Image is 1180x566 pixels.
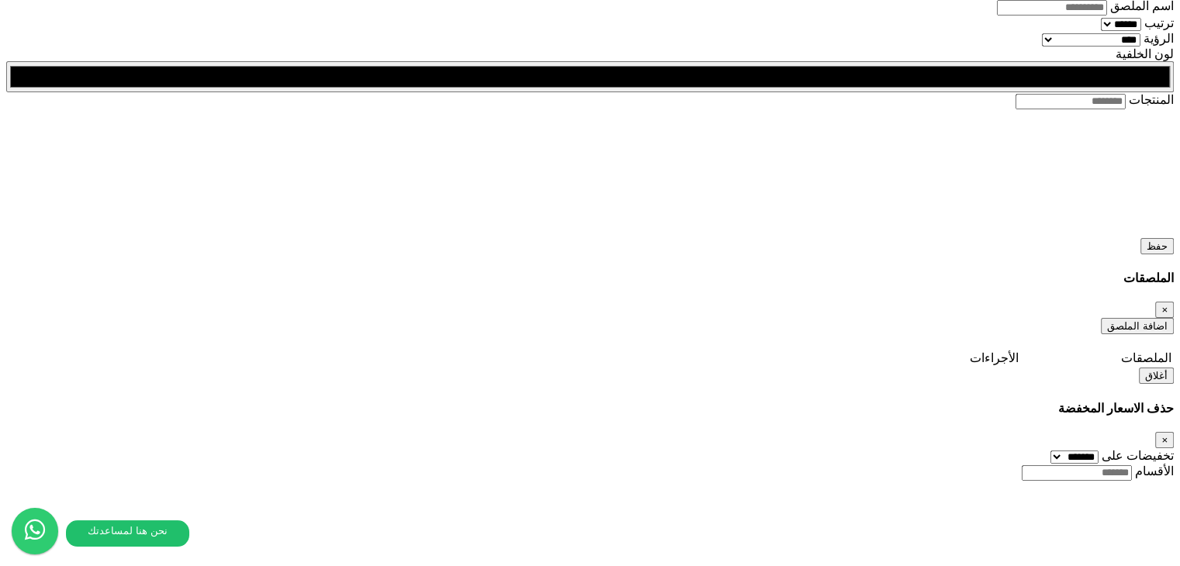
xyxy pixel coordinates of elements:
label: الأقسام [1135,464,1174,478]
h4: الملصقات [6,271,1174,285]
button: × [1155,432,1174,448]
label: الرؤية [1144,32,1174,45]
label: المنتجات [1129,93,1174,106]
button: حفظ [1140,238,1174,254]
td: الملصقات [1021,350,1172,366]
label: تخفيضات على [1102,449,1174,462]
button: × [1155,302,1174,318]
button: أغلاق [1139,368,1174,384]
td: الأجراءات [969,350,1019,366]
label: لون الخلفية [1116,47,1174,60]
button: اضافة الملصق [1101,318,1174,334]
h4: حذف الاسعار المخفضة [6,401,1174,416]
label: ترتيب [1144,16,1174,29]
